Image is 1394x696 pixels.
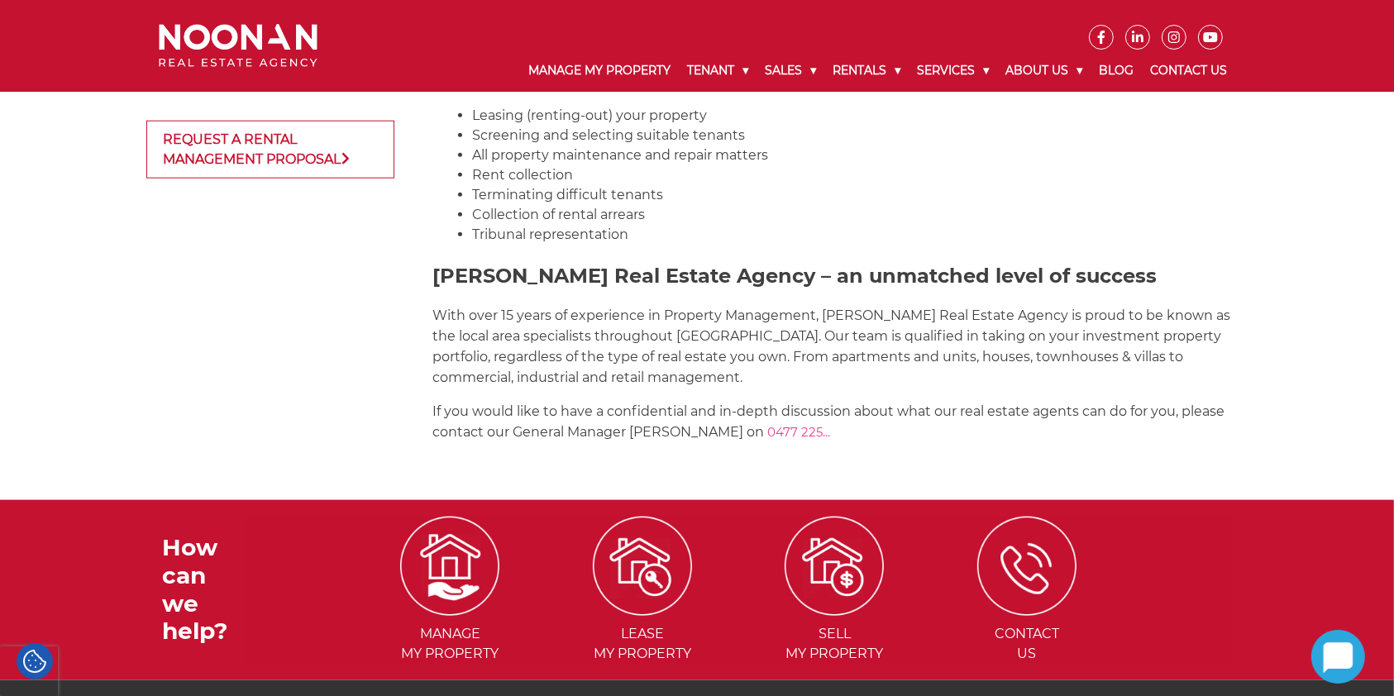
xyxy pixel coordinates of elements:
[593,517,692,616] img: ICONS
[757,50,824,92] a: Sales
[933,557,1122,661] a: ContactUs
[767,424,830,440] a: Click to reveal phone number
[472,126,1248,145] li: Screening and selecting suitable tenants
[432,265,1248,288] h3: [PERSON_NAME] Real Estate Agency – an unmatched level of success
[909,50,997,92] a: Services
[159,24,317,68] img: Noonan Real Estate Agency
[997,50,1091,92] a: About Us
[977,517,1077,616] img: ICONS
[933,624,1122,664] span: Contact Us
[356,557,545,661] a: Managemy Property
[400,517,499,616] img: ICONS
[547,624,737,664] span: Lease my Property
[472,106,1248,126] li: Leasing (renting-out) your property
[472,205,1248,225] li: Collection of rental arrears
[163,534,246,645] h3: How can we help?
[356,624,545,664] span: Manage my Property
[679,50,757,92] a: Tenant
[432,305,1248,388] p: With over 15 years of experience in Property Management, [PERSON_NAME] Real Estate Agency is prou...
[767,424,830,440] span: 0477 225...
[432,401,1248,442] p: If you would like to have a confidential and in-depth discussion about what our real estate agent...
[472,165,1248,185] li: Rent collection
[146,121,394,179] a: Request a rental management proposal
[1142,50,1235,92] a: Contact Us
[824,50,909,92] a: Rentals
[547,557,737,661] a: Leasemy Property
[740,557,929,661] a: Sellmy Property
[472,145,1248,165] li: All property maintenance and repair matters
[520,50,679,92] a: Manage My Property
[740,624,929,664] span: Sell my Property
[1091,50,1142,92] a: Blog
[17,643,53,679] div: Cookie Settings
[472,185,1248,205] li: Terminating difficult tenants
[472,225,1248,245] li: Tribunal representation
[785,517,884,616] img: ICONS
